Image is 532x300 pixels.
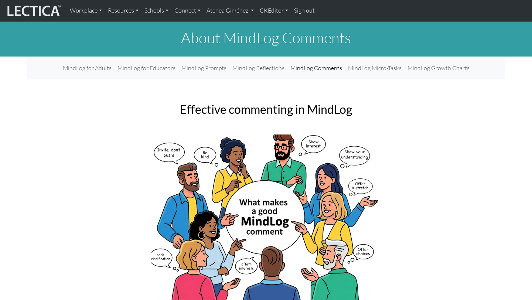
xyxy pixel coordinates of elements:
[405,61,473,76] a: MindLog Growth Charts
[67,3,105,18] a: Workplace
[287,61,345,76] a: MindLog Comments
[105,3,141,18] a: Resources
[27,29,505,47] h1: About MindLog Comments
[229,61,287,76] a: MindLog Reflections
[178,61,229,76] a: MindLog Prompts
[115,61,178,76] a: MindLog for Educators
[345,61,405,76] a: MindLog Micro-Tasks
[171,3,204,18] a: Connect
[6,4,61,18] img: lecticalive
[151,102,381,116] h2: Effective commenting in MindLog
[257,3,291,18] a: CKEditor
[60,61,115,76] a: MindLog for Adults
[204,3,257,18] a: Atenea Giménez
[141,3,171,18] a: Schools
[291,3,318,18] a: Sign out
